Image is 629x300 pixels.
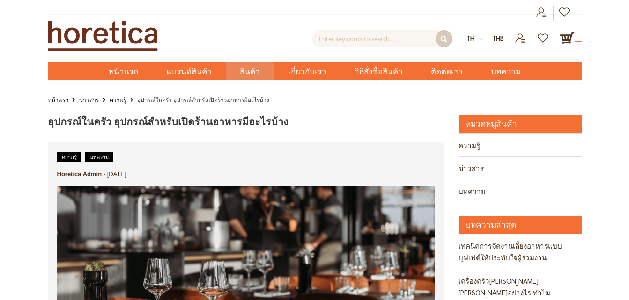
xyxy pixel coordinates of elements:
[79,94,99,105] a: ข่าวสาร
[288,62,326,81] span: เกี่ยวกับเรา
[95,62,152,80] a: หน้าแรก
[431,62,463,81] span: ติดต่อเรา
[48,114,289,129] span: อุปกรณ์ในครัว อุปกรณ์สำหรับเปิดร้านอาหารมีอะไรบ้าง
[509,30,532,38] a: เข้าสู่ระบบ
[57,171,102,178] a: Horetica Admin
[477,62,535,80] a: บทความ
[240,62,260,81] span: สินค้า
[459,179,582,202] a: บทความ
[491,62,521,81] span: บทความ
[137,96,269,103] strong: อุปกรณ์ในครัว อุปกรณ์สำหรับเปิดร้านอาหารมีอะไรบ้าง
[554,6,577,21] a: เข้าสู่ระบบ
[417,62,477,80] a: ติดต่อเรา
[530,6,553,21] a: เข้าสู่ระบบ
[467,34,474,42] span: th
[109,65,138,78] span: หน้าแรก
[493,34,504,42] span: THB
[355,62,403,81] span: วิธีสั่งซื้อสินค้า
[110,94,126,105] a: ความรู้
[459,134,582,156] a: ความรู้
[532,30,555,38] a: รายการโปรด
[226,62,274,80] a: สินค้า
[85,152,113,162] a: บทความ
[104,171,105,178] span: -
[459,157,582,179] a: ข่าวสาร
[466,118,517,131] strong: หมวดหมู่สินค้า
[166,62,212,81] span: แบรนด์สินค้า
[107,171,126,178] span: [DATE]
[48,21,158,51] img: Horetica.com
[152,62,226,80] a: แบรนด์สินค้า
[466,219,516,232] strong: บทความล่าสุด
[274,62,340,80] a: เกี่ยวกับเรา
[479,36,483,41] img: dropdown-icon.svg
[57,152,81,162] a: ความรู้
[459,234,582,268] a: เทคนิคการจัดงานเลี้ยงอาหารแบบบุฟเฟ่ต์ให้ประทับใจผู้ร่วมงาน
[48,94,68,105] a: หน้าแรก
[340,62,417,80] a: วิธีสั่งซื้อสินค้า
